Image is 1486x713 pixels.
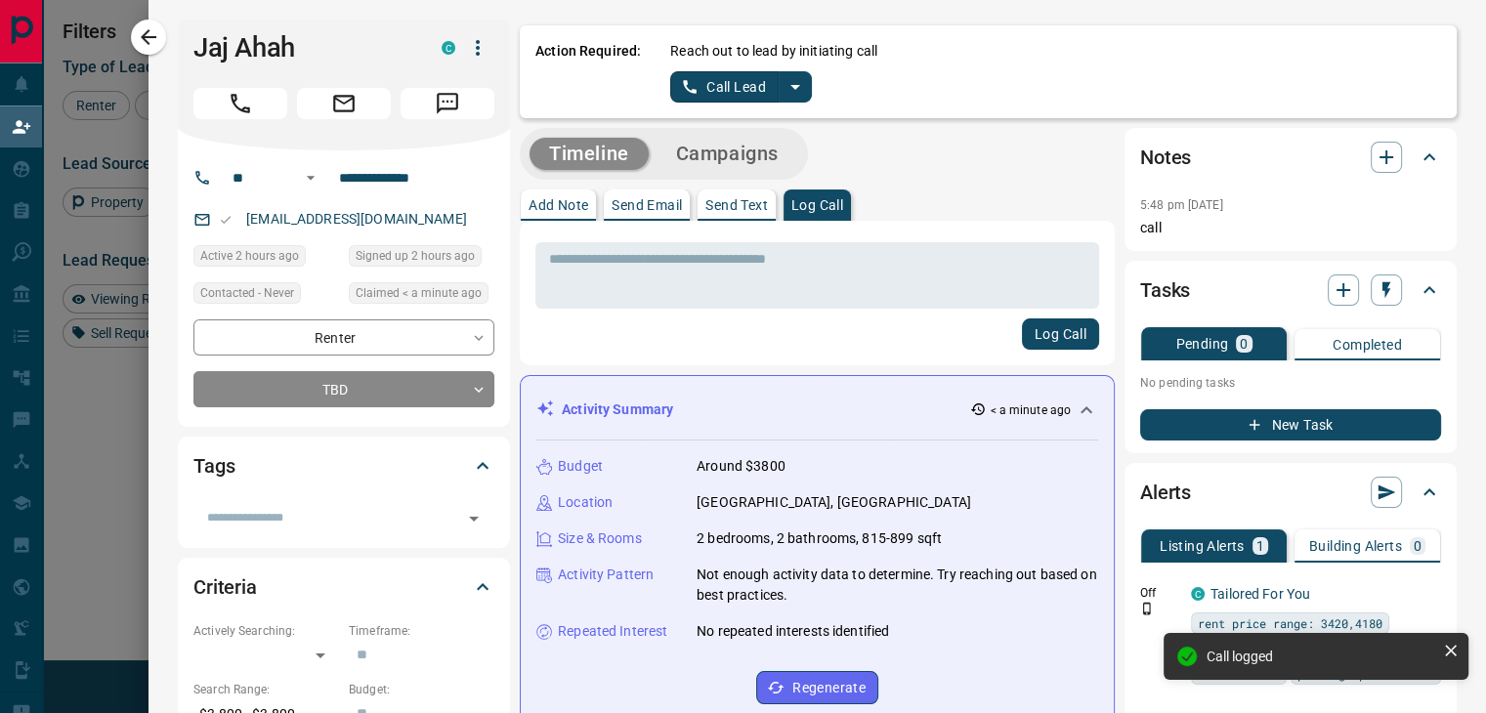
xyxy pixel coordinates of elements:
p: Around $3800 [697,456,785,477]
div: Call logged [1207,649,1435,664]
p: 2 bedrooms, 2 bathrooms, 815-899 sqft [697,528,942,549]
p: Timeframe: [349,622,494,640]
svg: Push Notification Only [1140,602,1154,615]
p: Building Alerts [1309,539,1402,553]
p: Search Range: [193,681,339,698]
span: Active 2 hours ago [200,246,299,266]
div: condos.ca [1191,587,1205,601]
div: Criteria [193,564,494,610]
span: Email [297,88,391,119]
p: Repeated Interest [558,621,667,642]
button: Regenerate [756,671,878,704]
p: Location [558,492,613,513]
div: TBD [193,371,494,407]
h2: Alerts [1140,477,1191,508]
div: Tags [193,442,494,489]
div: condos.ca [442,41,455,55]
button: Call Lead [670,71,779,103]
div: Tasks [1140,267,1441,314]
div: Renter [193,319,494,356]
button: Timeline [530,138,649,170]
span: Call [193,88,287,119]
p: < a minute ago [990,401,1071,419]
h2: Criteria [193,571,257,603]
div: Notes [1140,134,1441,181]
p: Activity Pattern [558,565,654,585]
h2: Tasks [1140,274,1190,306]
h2: Tags [193,450,234,482]
h1: Jaj Ahah [193,32,412,63]
button: Log Call [1022,318,1099,350]
p: Reach out to lead by initiating call [670,41,877,62]
h2: Notes [1140,142,1191,173]
p: Send Email [612,198,682,212]
p: 5:48 pm [DATE] [1140,198,1223,212]
div: Alerts [1140,469,1441,516]
p: Off [1140,584,1179,602]
p: [GEOGRAPHIC_DATA], [GEOGRAPHIC_DATA] [697,492,971,513]
p: 0 [1414,539,1422,553]
p: Action Required: [535,41,641,103]
p: Log Call [791,198,843,212]
p: Budget: [349,681,494,698]
p: No pending tasks [1140,368,1441,398]
div: Mon Sep 15 2025 [193,245,339,273]
div: Mon Sep 15 2025 [349,282,494,310]
p: 0 [1240,337,1248,351]
div: split button [670,71,812,103]
p: Activity Summary [562,399,673,420]
button: Open [460,505,488,532]
button: New Task [1140,409,1441,440]
p: Pending [1175,337,1228,351]
p: Listing Alerts [1160,539,1245,553]
span: rent price range: 3420,4180 [1198,613,1382,633]
p: Completed [1333,338,1402,352]
p: Add Note [529,198,588,212]
p: Budget [558,456,603,477]
p: Not enough activity data to determine. Try reaching out based on best practices. [697,565,1098,606]
p: Actively Searching: [193,622,339,640]
p: Size & Rooms [558,528,642,549]
div: Activity Summary< a minute ago [536,392,1098,428]
a: [EMAIL_ADDRESS][DOMAIN_NAME] [246,211,467,227]
a: Tailored For You [1210,586,1310,602]
svg: Email Valid [219,213,233,227]
span: Contacted - Never [200,283,294,303]
button: Open [299,166,322,189]
button: Campaigns [657,138,798,170]
p: No repeated interests identified [697,621,889,642]
span: Message [401,88,494,119]
span: Signed up 2 hours ago [356,246,475,266]
div: Mon Sep 15 2025 [349,245,494,273]
span: Claimed < a minute ago [356,283,482,303]
p: call [1140,218,1441,238]
p: 1 [1256,539,1264,553]
p: Send Text [705,198,768,212]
